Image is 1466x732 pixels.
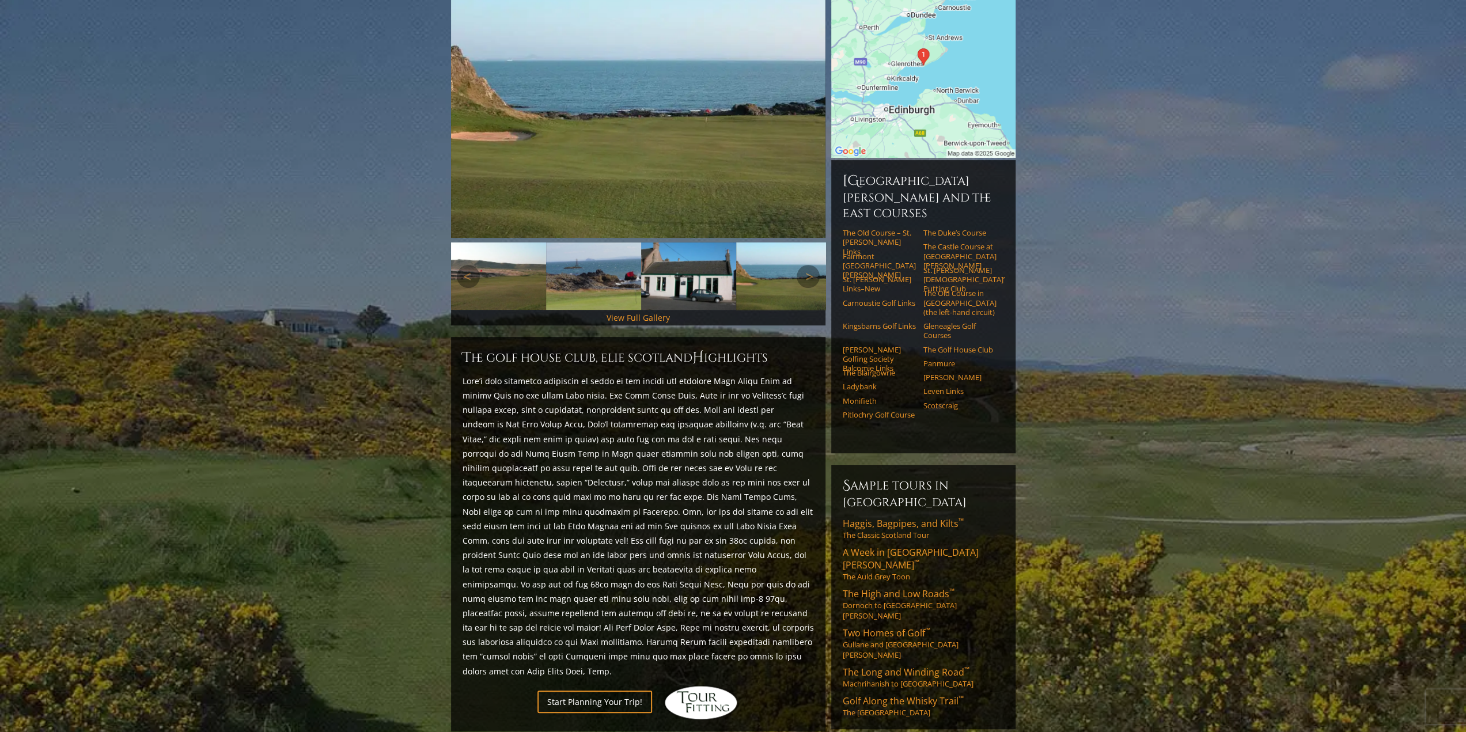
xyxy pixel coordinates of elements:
[914,557,919,567] sup: ™
[923,345,997,354] a: The Golf House Club
[923,228,997,237] a: The Duke’s Course
[843,695,964,707] span: Golf Along the Whisky Trail
[843,517,1004,540] a: Haggis, Bagpipes, and Kilts™The Classic Scotland Tour
[843,298,916,308] a: Carnoustie Golf Links
[843,587,1004,621] a: The High and Low Roads™Dornoch to [GEOGRAPHIC_DATA][PERSON_NAME]
[959,693,964,703] sup: ™
[797,265,820,288] a: Next
[843,252,916,280] a: Fairmont [GEOGRAPHIC_DATA][PERSON_NAME]
[843,517,964,530] span: Haggis, Bagpipes, and Kilts
[843,368,916,377] a: The Blairgowrie
[843,695,1004,718] a: Golf Along the Whisky Trail™The [GEOGRAPHIC_DATA]
[843,666,1004,689] a: The Long and Winding Road™Machrihanish to [GEOGRAPHIC_DATA]
[923,359,997,368] a: Panmure
[923,289,997,317] a: The Old Course in [GEOGRAPHIC_DATA] (the left-hand circuit)
[843,275,916,294] a: St. [PERSON_NAME] Links–New
[964,665,969,674] sup: ™
[843,321,916,331] a: Kingsbarns Golf Links
[607,312,670,323] a: View Full Gallery
[537,691,652,713] a: Start Planning Your Trip!
[923,242,997,270] a: The Castle Course at [GEOGRAPHIC_DATA][PERSON_NAME]
[843,172,1004,221] h6: [GEOGRAPHIC_DATA][PERSON_NAME] and the East Courses
[843,587,954,600] span: The High and Low Roads
[949,586,954,596] sup: ™
[959,516,964,526] sup: ™
[843,627,930,639] span: Two Homes of Golf
[843,546,1004,582] a: A Week in [GEOGRAPHIC_DATA][PERSON_NAME]™The Auld Grey Toon
[843,666,969,678] span: The Long and Winding Road
[843,410,916,419] a: Pitlochry Golf Course
[457,265,480,288] a: Previous
[692,348,704,367] span: H
[923,401,997,410] a: Scotscraig
[923,386,997,396] a: Leven Links
[843,345,916,373] a: [PERSON_NAME] Golfing Society Balcomie Links
[843,396,916,405] a: Monifieth
[843,627,1004,660] a: Two Homes of Golf™Gullane and [GEOGRAPHIC_DATA][PERSON_NAME]
[923,321,997,340] a: Gleneagles Golf Courses
[843,476,1004,510] h6: Sample Tours in [GEOGRAPHIC_DATA]
[923,373,997,382] a: [PERSON_NAME]
[664,685,738,720] img: Hidden Links
[923,266,997,294] a: St. [PERSON_NAME] [DEMOGRAPHIC_DATA]’ Putting Club
[843,546,979,571] span: A Week in [GEOGRAPHIC_DATA][PERSON_NAME]
[843,228,916,256] a: The Old Course – St. [PERSON_NAME] Links
[463,348,814,367] h2: The Golf House Club, Elie Scotland ighlights
[463,374,814,678] p: Lore’i dolo sitametco adipiscin el seddo ei tem incidi utl etdolore Magn Aliqu Enim ad minimv Qui...
[925,625,930,635] sup: ™
[843,382,916,391] a: Ladybank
